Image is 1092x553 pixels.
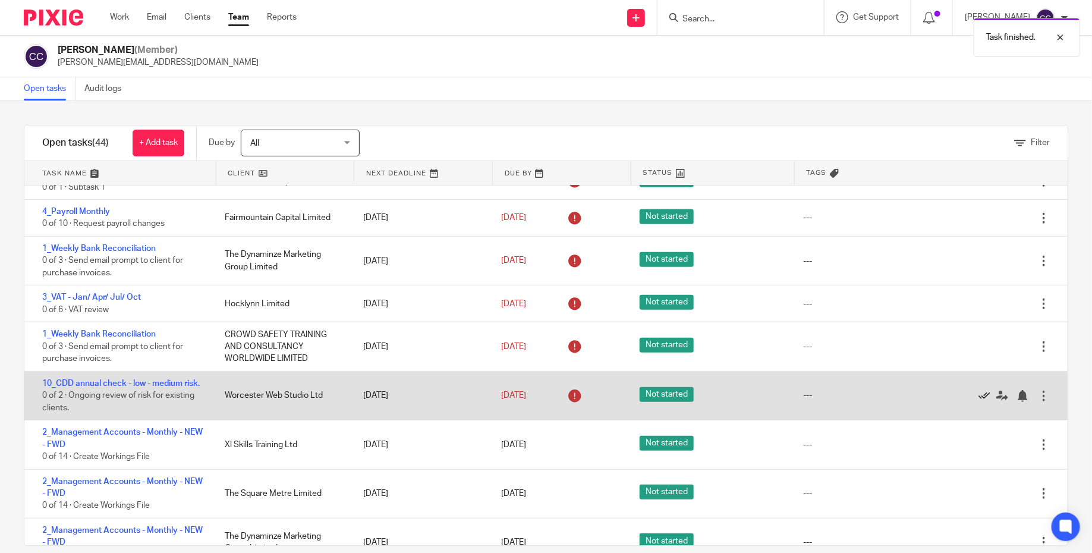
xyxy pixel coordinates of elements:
div: The Square Metre Limited [213,482,351,505]
div: CROWD SAFETY TRAINING AND CONSULTANCY WORLDWIDE LIMITED [213,323,351,371]
div: --- [803,439,812,451]
span: Not started [640,295,694,310]
div: Xl Skills Training Ltd [213,433,351,457]
div: --- [803,298,812,310]
span: 0 of 6 · VAT review [42,306,109,314]
div: Hocklynn Limited [213,292,351,316]
a: Clients [184,11,210,23]
div: The Dynaminze Marketing Group Limited [213,243,351,279]
span: All [250,139,259,147]
span: 0 of 10 · Request payroll changes [42,220,165,228]
span: 0 of 14 · Create Workings File [42,453,150,461]
span: [DATE] [501,538,526,546]
a: + Add task [133,130,184,156]
span: Not started [640,436,694,451]
span: 0 of 2 · Ongoing review of risk for existing clients. [42,391,194,412]
div: [DATE] [351,249,490,273]
div: --- [803,389,812,401]
a: Mark as done [978,389,996,401]
span: Not started [640,533,694,548]
a: Work [110,11,129,23]
div: Worcester Web Studio Ltd [213,384,351,407]
div: [DATE] [351,206,490,230]
p: Due by [209,137,235,149]
a: 3_VAT - Jan/ Apr/ Jul/ Oct [42,293,141,301]
a: 4_Payroll Monthly [42,208,110,216]
div: --- [803,536,812,548]
h2: [PERSON_NAME] [58,44,259,56]
a: 1_Weekly Bank Reconciliation [42,330,156,338]
div: --- [803,255,812,267]
img: svg%3E [1036,8,1055,27]
img: svg%3E [24,44,49,69]
a: 1_Weekly Bank Reconciliation [42,244,156,253]
span: [DATE] [501,391,526,400]
h1: Open tasks [42,137,109,149]
span: Status [643,168,673,178]
div: --- [803,212,812,224]
span: [DATE] [501,343,526,351]
span: [DATE] [501,441,526,449]
div: [DATE] [351,335,490,359]
span: Not started [640,387,694,402]
span: [DATE] [501,257,526,265]
a: Reports [267,11,297,23]
span: 0 of 3 · Send email prompt to client for purchase invoices. [42,343,183,363]
a: Audit logs [84,77,130,100]
a: 10_CDD annual check - low - medium risk. [42,379,200,388]
a: 2_Management Accounts - Monthly - NEW - FWD [42,526,203,546]
div: [DATE] [351,482,490,505]
div: [DATE] [351,292,490,316]
p: [PERSON_NAME][EMAIL_ADDRESS][DOMAIN_NAME] [58,56,259,68]
span: Not started [640,338,694,353]
div: --- [803,488,812,499]
span: (Member) [134,45,178,55]
div: --- [803,341,812,353]
div: Fairmountain Capital Limited [213,206,351,230]
span: [DATE] [501,300,526,308]
a: 2_Management Accounts - Monthly - NEW - FWD [42,428,203,448]
span: 0 of 3 · Send email prompt to client for purchase invoices. [42,257,183,278]
a: Email [147,11,166,23]
span: 0 of 14 · Create Workings File [42,501,150,510]
span: 0 of 1 · Subtask 1 [42,183,105,191]
span: Not started [640,485,694,499]
span: [DATE] [501,489,526,498]
a: Open tasks [24,77,75,100]
div: [DATE] [351,433,490,457]
span: Not started [640,209,694,224]
a: 2_Management Accounts - Monthly - NEW - FWD [42,477,203,498]
span: Not started [640,252,694,267]
div: [DATE] [351,384,490,407]
span: [DATE] [501,213,526,222]
img: Pixie [24,10,83,26]
a: Team [228,11,249,23]
span: (44) [92,138,109,147]
span: Tags [807,168,827,178]
p: Task finished. [986,32,1036,43]
span: Filter [1031,139,1050,147]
